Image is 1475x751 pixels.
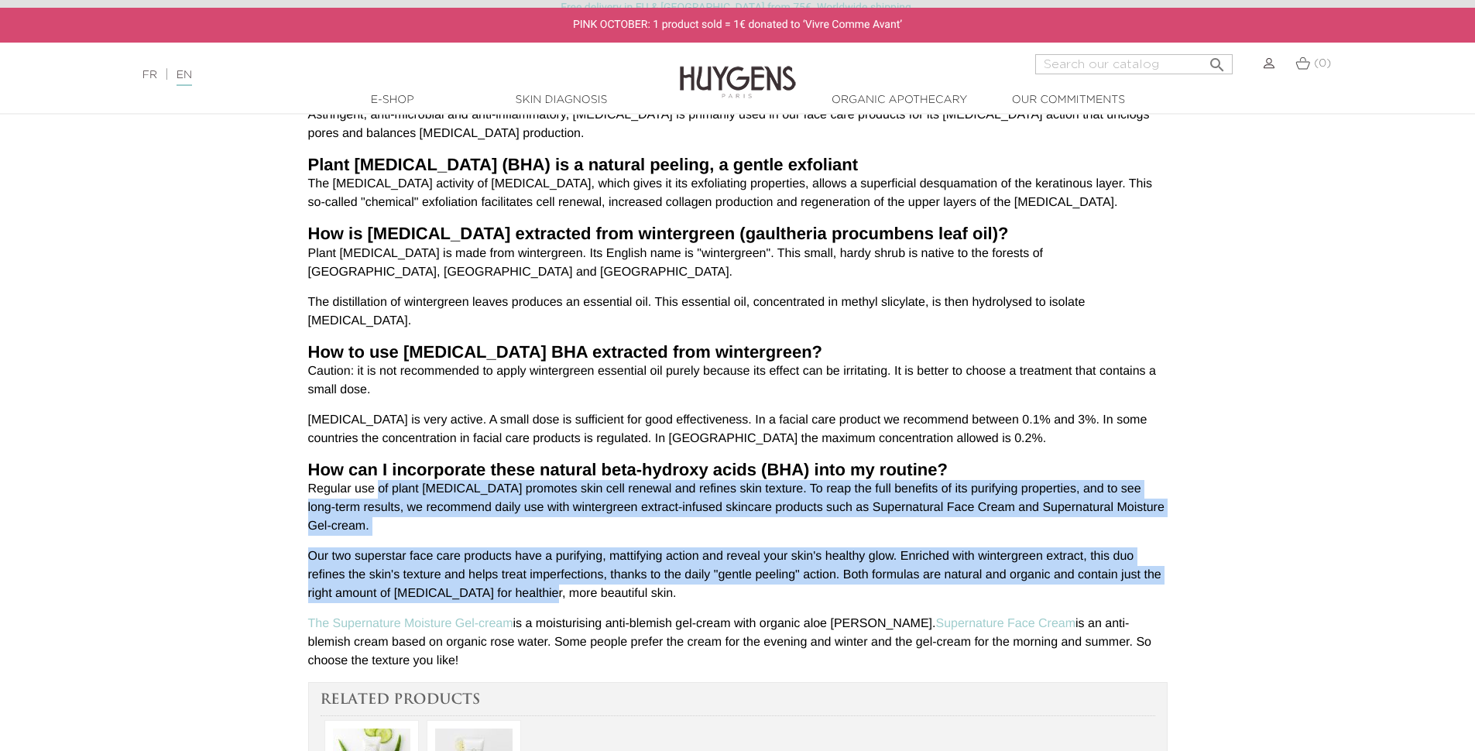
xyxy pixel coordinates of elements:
p: [MEDICAL_DATA] is very active. A small dose is sufficient for good effectiveness. In a facial car... [308,411,1168,448]
h1: How is [MEDICAL_DATA] extracted from wintergreen (gaultheria procumbens leaf oil)? [308,224,1168,244]
a: Supernature Face Cream [935,617,1075,630]
a: Organic Apothecary [822,92,977,108]
p: Regular use of plant [MEDICAL_DATA] promotes skin cell renewal and refines skin texture. To reap ... [308,480,1168,536]
p: Our two superstar face care products have a purifying, mattifying action and reveal your skin's h... [308,547,1168,603]
img: Huygens [680,41,796,101]
div: | [135,66,603,84]
a: Our commitments [991,92,1146,108]
a: E-Shop [315,92,470,108]
input: Search [1035,54,1233,74]
p: Caution: it is not recommended to apply wintergreen essential oil purely because its effect can b... [308,362,1168,400]
a: The Supernature Moisture Gel-cream [308,617,513,630]
p: The [MEDICAL_DATA] activity of [MEDICAL_DATA], which gives it its exfoliating properties, allows ... [308,175,1168,212]
h1: Plant [MEDICAL_DATA] (BHA) is a natural peeling, a gentle exfoliant [308,155,1168,175]
p: Plant [MEDICAL_DATA] is made from wintergreen. Its English name is "wintergreen". This small, har... [308,245,1168,282]
p: is a moisturising anti-blemish gel-cream with organic aloe [PERSON_NAME]. is an anti-blemish crea... [308,615,1168,670]
a: FR [142,70,157,81]
h3: Related products [321,691,1155,716]
a: EN [177,70,192,86]
h1: How can I incorporate these natural beta-hydroxy acids (BHA) into my routine? [308,460,1168,480]
button:  [1203,50,1231,70]
span: (0) [1314,58,1331,69]
p: The distillation of wintergreen leaves produces an essential oil. This essential oil, concentrate... [308,293,1168,331]
a: Skin Diagnosis [484,92,639,108]
i:  [1208,51,1226,70]
p: Astringent, anti-microbial and anti-inflammatory, [MEDICAL_DATA] is primarily used in our face ca... [308,106,1168,143]
h1: How to use [MEDICAL_DATA] BHA extracted from wintergreen? [308,342,1168,362]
